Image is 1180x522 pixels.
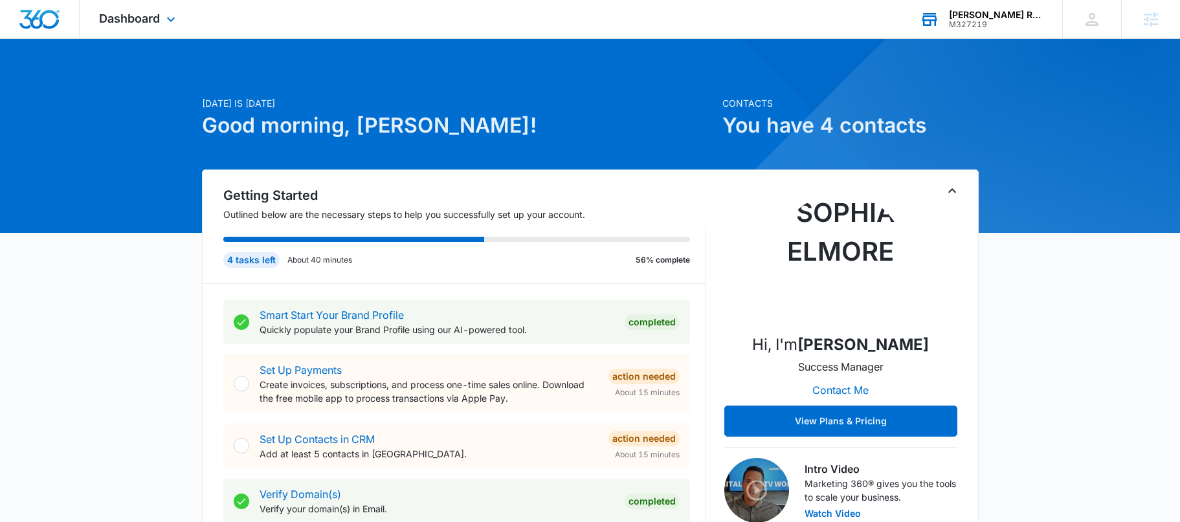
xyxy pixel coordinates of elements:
h1: You have 4 contacts [722,110,979,141]
a: Verify Domain(s) [260,488,341,501]
span: About 15 minutes [615,449,680,461]
div: Action Needed [608,369,680,384]
p: [DATE] is [DATE] [202,96,715,110]
p: Success Manager [798,359,884,375]
div: Domain Overview [49,76,116,85]
img: tab_domain_overview_orange.svg [35,75,45,85]
a: Set Up Payments [260,364,342,376]
div: account name [949,10,1043,20]
div: 4 tasks left [223,252,280,268]
h3: Intro Video [805,461,957,477]
a: Set Up Contacts in CRM [260,433,375,446]
p: 56% complete [636,254,690,266]
img: tab_keywords_by_traffic_grey.svg [129,75,139,85]
a: Smart Start Your Brand Profile [260,309,404,321]
strong: [PERSON_NAME] [797,335,929,354]
div: Domain: [DOMAIN_NAME] [34,34,142,44]
h1: Good morning, [PERSON_NAME]! [202,110,715,141]
p: About 40 minutes [287,254,352,266]
p: Create invoices, subscriptions, and process one-time sales online. Download the free mobile app t... [260,378,598,405]
h2: Getting Started [223,186,706,205]
img: logo_orange.svg [21,21,31,31]
button: Watch Video [805,509,861,518]
div: Completed [625,314,680,330]
p: Verify your domain(s) in Email. [260,502,614,516]
p: Contacts [722,96,979,110]
span: Dashboard [99,12,160,25]
div: Action Needed [608,431,680,446]
p: Quickly populate your Brand Profile using our AI-powered tool. [260,323,614,336]
p: Outlined below are the necessary steps to help you successfully set up your account. [223,208,706,221]
span: About 15 minutes [615,387,680,398]
div: account id [949,20,1043,29]
p: Add at least 5 contacts in [GEOGRAPHIC_DATA]. [260,447,598,461]
img: Sophia Elmore [776,193,906,323]
p: Hi, I'm [752,333,929,356]
div: Completed [625,494,680,509]
button: Contact Me [799,375,882,406]
button: View Plans & Pricing [724,406,957,437]
button: Toggle Collapse [944,183,960,199]
p: Marketing 360® gives you the tools to scale your business. [805,477,957,504]
div: Keywords by Traffic [143,76,218,85]
div: v 4.0.25 [36,21,63,31]
img: website_grey.svg [21,34,31,44]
